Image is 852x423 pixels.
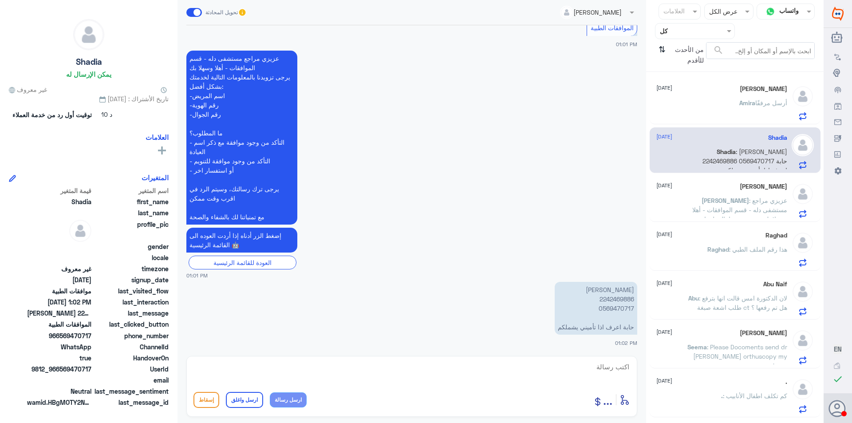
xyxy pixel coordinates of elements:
img: defaultAdmin.png [792,281,814,303]
span: phone_number [93,331,169,340]
h5: Abu Naif [763,281,787,288]
span: غير معروف [9,85,47,94]
span: Shadia [717,148,736,155]
span: [DATE] [656,84,672,92]
h5: Shadia [768,134,787,142]
span: [PERSON_NAME] [702,197,749,204]
i: check [832,374,843,384]
span: 2025-09-02T10:02:00.866Z [27,297,91,307]
div: العلامات [662,6,685,18]
span: UserId [93,364,169,374]
img: defaultAdmin.png [792,232,814,254]
span: : [PERSON_NAME] 2242469886 0569470717 حابة اعرف اذا تأميني يشملكم [702,148,787,174]
img: defaultAdmin.png [69,220,91,242]
button: ارسل واغلق [226,392,263,408]
span: [DATE] [656,328,672,336]
span: اسم المتغير [93,186,169,195]
span: [DATE] [656,279,672,287]
h6: المتغيرات [142,174,169,182]
span: : كم تكلف اطفال الأنابيب [723,392,787,399]
span: من الأحدث للأقدم [669,42,706,68]
span: 10 د [95,107,119,123]
span: 0 [27,387,91,396]
span: 01:02 PM [615,340,637,346]
p: 2/9/2025, 1:01 PM [186,228,297,253]
img: defaultAdmin.png [74,20,104,50]
span: الموافقات الطبية [27,320,91,329]
span: [DATE] [656,133,672,141]
span: last_visited_flow [93,286,169,296]
h5: Abdullah [740,183,787,190]
div: العودة للقائمة الرئيسية [189,256,296,269]
button: search [713,43,724,58]
span: email [93,376,169,385]
span: profile_pic [93,220,169,240]
h5: . [785,378,787,386]
span: signup_date [93,275,169,285]
span: توقيت أول رد من خدمة العملاء [12,110,92,119]
span: first_name [93,197,169,206]
span: Seema [687,343,707,351]
span: [DATE] [656,182,672,190]
span: locale [93,253,169,262]
span: 2 [27,342,91,352]
img: defaultAdmin.png [792,378,814,400]
img: defaultAdmin.png [792,183,814,205]
span: شاديه ادم 2242469886 0569470717 حابة اعرف اذا تأميني يشملكم [27,308,91,318]
span: : Please Docoments send dr [PERSON_NAME] orthuscopy my knee [693,343,787,369]
span: null [27,242,91,251]
h6: العلامات [146,133,169,141]
span: غير معروف [27,264,91,273]
h6: يمكن الإرسال له [66,70,111,78]
span: timezone [93,264,169,273]
button: الصورة الشخصية [829,400,846,417]
span: تاريخ الأشتراك : [DATE] [9,94,169,103]
span: EN [834,345,842,353]
img: Widebot Logo [832,7,844,21]
span: true [27,353,91,363]
span: null [27,376,91,385]
i: ⇅ [659,42,666,65]
span: 01:01 PM [616,41,637,47]
span: [DATE] [656,230,672,238]
span: gender [93,242,169,251]
span: HandoverOn [93,353,169,363]
span: 2025-09-02T10:01:16.518Z [27,275,91,285]
img: defaultAdmin.png [792,134,814,156]
span: قيمة المتغير [27,186,91,195]
h5: Raghad [765,232,787,239]
span: last_message_sentiment [93,387,169,396]
span: Raghad [707,245,729,253]
span: Shadia [27,197,91,206]
span: wamid.HBgMOTY2NTY5NDcwNzE3FQIAEhgUM0FCQTc0MDQyRDQ4RTc1RkUxNTYA [27,398,91,407]
span: : هذا رقم الملف الطبي [729,245,787,253]
img: whatsapp.png [764,5,777,18]
span: . [721,392,723,399]
span: الموافقات الطبية [591,24,634,32]
h5: Shadia [76,57,102,67]
button: ... [603,390,612,410]
span: 966569470717 [27,331,91,340]
span: last_message_id [93,398,169,407]
span: Abu [688,294,699,302]
span: موافقات الطبية [27,286,91,296]
span: : لان الدكتورة امس قالت انها بترفع طلب اشعة صبغة ct هل تم رفعها ؟ [697,294,787,311]
button: إسقاط [193,392,219,408]
span: 9812_966569470717 [27,364,91,374]
h5: Amira K [740,85,787,93]
span: تحويل المحادثة [205,8,238,16]
h5: Seema Iqbal [740,329,787,337]
img: defaultAdmin.png [792,85,814,107]
p: 2/9/2025, 1:02 PM [555,282,637,335]
span: Amira [739,99,755,107]
p: 2/9/2025, 1:01 PM [186,51,297,225]
span: last_clicked_button [93,320,169,329]
span: 01:01 PM [186,272,208,279]
button: EN [834,344,842,354]
span: ... [603,391,612,407]
span: null [27,253,91,262]
span: last_message [93,308,169,318]
span: [DATE] [656,377,672,385]
span: last_name [93,208,169,217]
button: ارسل رسالة [270,392,307,407]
